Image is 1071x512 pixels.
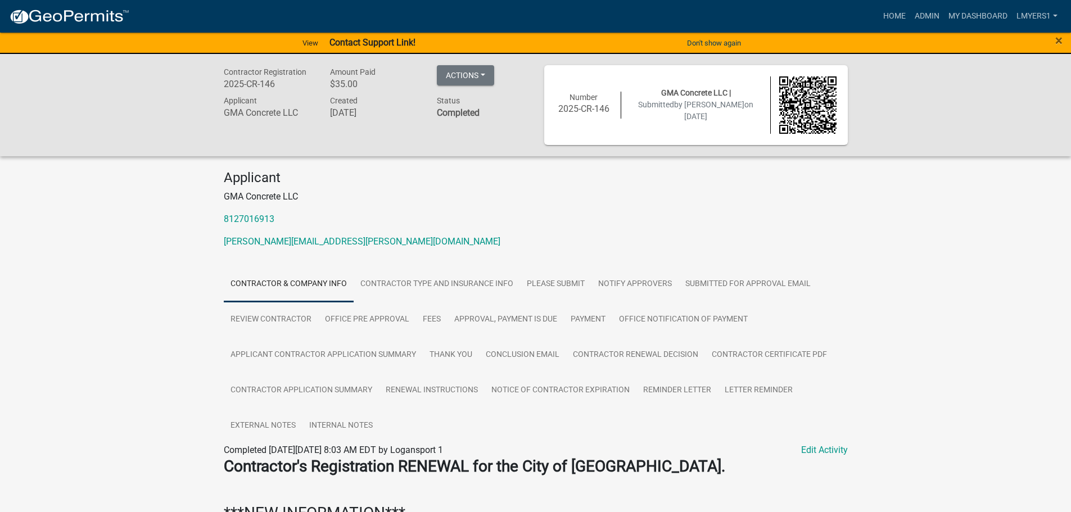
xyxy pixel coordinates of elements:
a: Fees [416,302,448,338]
span: Completed [DATE][DATE] 8:03 AM EDT by Logansport 1 [224,445,443,455]
a: Reminder Letter [636,373,718,409]
a: Contractor Certificate PDF [705,337,834,373]
a: 8127016913 [224,214,274,224]
a: Office Notification of Payment [612,302,754,338]
span: Status [437,96,460,105]
a: Contractor Application Summary [224,373,379,409]
a: Internal Notes [302,408,379,444]
h6: GMA Concrete LLC [224,107,314,118]
a: Please Submit [520,266,591,302]
button: Don't show again [683,34,745,52]
a: Notice of Contractor Expiration [485,373,636,409]
span: by [PERSON_NAME] [674,100,744,109]
a: Contractor Type and Insurance Info [354,266,520,302]
strong: Contact Support Link! [329,37,415,48]
h6: 2025-CR-146 [224,79,314,89]
a: Thank you [423,337,479,373]
a: Approval, payment is due [448,302,564,338]
a: Review Contractor [224,302,318,338]
a: External Notes [224,408,302,444]
strong: Contractor's Registration RENEWAL for the City of [GEOGRAPHIC_DATA]. [224,457,725,475]
button: Close [1055,34,1063,47]
span: Submitted on [DATE] [638,100,753,121]
a: My Dashboard [944,6,1012,27]
a: Applicant Contractor Application Summary [224,337,423,373]
span: Number [570,93,598,102]
a: Payment [564,302,612,338]
a: lmyers1 [1012,6,1062,27]
a: Notify Approvers [591,266,679,302]
a: [PERSON_NAME][EMAIL_ADDRESS][PERSON_NAME][DOMAIN_NAME] [224,236,500,247]
a: Edit Activity [801,443,848,457]
a: Home [879,6,910,27]
span: × [1055,33,1063,48]
a: Renewal instructions [379,373,485,409]
p: GMA Concrete LLC [224,190,848,203]
strong: Completed [437,107,480,118]
h4: Applicant [224,170,848,186]
a: Contractor Renewal Decision [566,337,705,373]
a: Office Pre Approval [318,302,416,338]
a: Contractor & Company Info [224,266,354,302]
button: Actions [437,65,494,85]
a: View [298,34,323,52]
span: Created [330,96,358,105]
a: Conclusion Email [479,337,566,373]
h6: $35.00 [330,79,420,89]
img: QR code [779,76,837,134]
span: Applicant [224,96,257,105]
a: Letter Reminder [718,373,799,409]
span: Amount Paid [330,67,376,76]
span: Contractor Registration [224,67,306,76]
h6: 2025-CR-146 [555,103,613,114]
h6: [DATE] [330,107,420,118]
span: GMA Concrete LLC | [661,88,731,97]
a: Admin [910,6,944,27]
a: SUBMITTED FOR APPROVAL EMAIL [679,266,817,302]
